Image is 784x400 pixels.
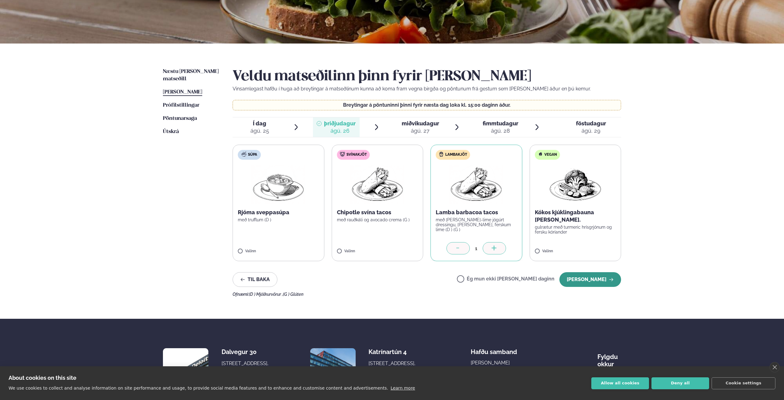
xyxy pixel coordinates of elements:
img: image alt [163,348,208,394]
p: Chipotle svína tacos [337,209,418,216]
strong: About cookies on this site [9,375,76,381]
span: Hafðu samband [471,343,517,356]
a: Prófílstillingar [163,102,199,109]
img: Vegan.png [548,165,602,204]
span: fimmtudagur [483,120,518,127]
img: Vegan.svg [538,152,543,157]
p: Rjóma sveppasúpa [238,209,319,216]
div: ágú. 25 [250,127,269,135]
span: Súpa [248,152,257,157]
span: Næstu [PERSON_NAME] matseðill [163,69,219,82]
img: Wraps.png [449,165,503,204]
div: Ofnæmi: [233,292,621,297]
div: ágú. 27 [402,127,439,135]
span: Í dag [250,120,269,127]
img: Lamb.svg [439,152,444,157]
span: föstudagur [576,120,606,127]
a: [PERSON_NAME][EMAIL_ADDRESS][DOMAIN_NAME] [471,359,544,381]
button: Allow all cookies [591,377,649,389]
span: miðvikudagur [402,120,439,127]
p: með rauðkáli og avocado crema (G ) [337,217,418,222]
div: ágú. 28 [483,127,518,135]
img: pork.svg [340,152,345,157]
button: [PERSON_NAME] [559,272,621,287]
a: close [770,362,780,372]
button: Deny all [651,377,709,389]
span: þriðjudagur [324,120,356,127]
div: Katrínartún 4 [369,348,417,356]
span: Útskrá [163,129,179,134]
div: ágú. 26 [324,127,356,135]
p: We use cookies to collect and analyse information on site performance and usage, to provide socia... [9,386,388,390]
span: Vegan [544,152,557,157]
span: Lambakjöt [445,152,467,157]
button: Til baka [233,272,277,287]
span: Pöntunarsaga [163,116,197,121]
p: gulrætur með turmeric hrísgrjónum og fersku kóríander [535,225,616,234]
a: [PERSON_NAME] [163,89,202,96]
img: Soup.png [251,165,305,204]
button: Cookie settings [712,377,775,389]
div: Dalvegur 30 [222,348,270,356]
div: 1 [470,245,483,252]
span: Svínakjöt [346,152,367,157]
p: Vinsamlegast hafðu í huga að breytingar á matseðlinum kunna að koma fram vegna birgða og pöntunum... [233,85,621,93]
div: Fylgdu okkur [597,348,621,368]
a: Útskrá [163,128,179,135]
div: [STREET_ADDRESS], [GEOGRAPHIC_DATA] [222,360,270,375]
span: Prófílstillingar [163,103,199,108]
span: [PERSON_NAME] [163,90,202,95]
p: með trufflum (D ) [238,217,319,222]
img: soup.svg [241,152,246,157]
span: (D ) Mjólkurvörur , [249,292,283,297]
img: image alt [310,348,356,394]
p: Lamba barbacoa tacos [436,209,517,216]
div: [STREET_ADDRESS], [GEOGRAPHIC_DATA] [369,360,417,375]
a: Pöntunarsaga [163,115,197,122]
img: Wraps.png [350,165,404,204]
h2: Veldu matseðilinn þinn fyrir [PERSON_NAME] [233,68,621,85]
div: ágú. 29 [576,127,606,135]
a: Learn more [391,386,415,390]
p: Breytingar á pöntuninni þinni fyrir næsta dag loka kl. 15:00 daginn áður. [239,103,615,108]
p: Kókos kjúklingabauna [PERSON_NAME]. [535,209,616,223]
a: Næstu [PERSON_NAME] matseðill [163,68,220,83]
span: (G ) Glúten [283,292,303,297]
p: með [PERSON_NAME]-lime jógúrt dressingu, [PERSON_NAME], ferskum lime (D ) (G ) [436,217,517,232]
